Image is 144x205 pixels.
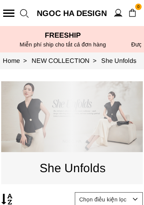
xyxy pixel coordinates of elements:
[32,57,101,64] a: Link to NEW COLLECTION
[90,57,100,64] span: >
[101,57,136,64] a: Link to She Unfolds
[1,159,144,177] p: She Unfolds
[135,4,142,10] span: 0
[128,8,137,17] img: img-CART-ICON-ksit0nf1
[3,41,123,48] div: Miễn phí ship cho tất cả đơn hàng
[3,31,123,40] p: Freeship
[36,7,108,20] a: Ngoc Ha Design
[20,57,30,64] span: >
[3,57,32,64] a: Link to Home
